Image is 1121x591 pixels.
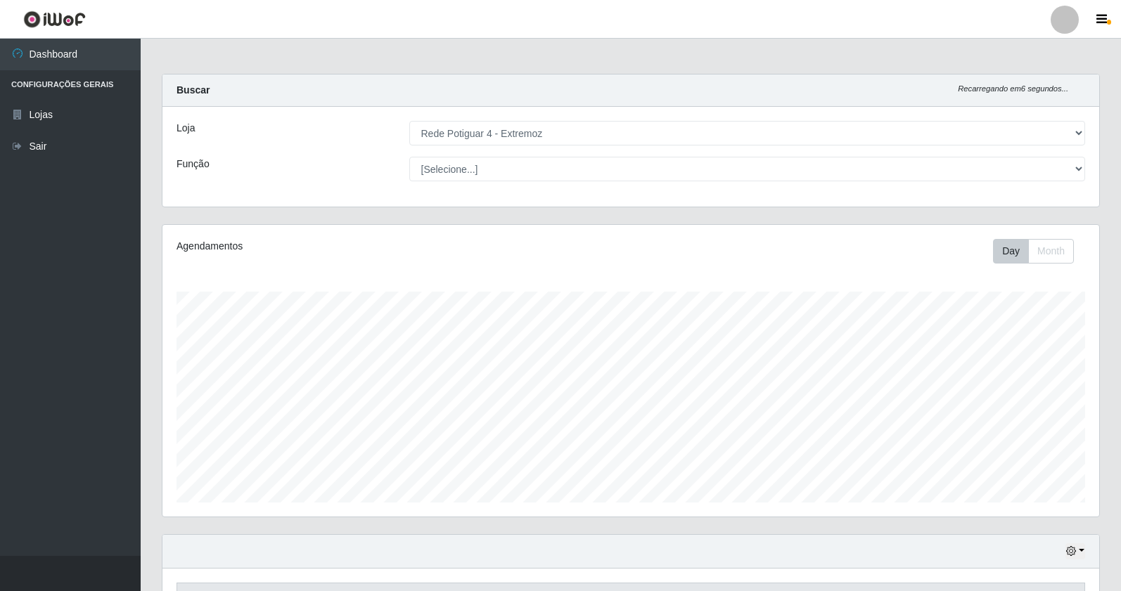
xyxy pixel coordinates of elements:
div: Toolbar with button groups [993,239,1085,264]
label: Função [177,157,210,171]
strong: Buscar [177,84,210,96]
div: First group [993,239,1074,264]
div: Agendamentos [177,239,543,254]
button: Month [1028,239,1074,264]
img: CoreUI Logo [23,11,86,28]
button: Day [993,239,1029,264]
label: Loja [177,121,195,136]
i: Recarregando em 6 segundos... [958,84,1068,93]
